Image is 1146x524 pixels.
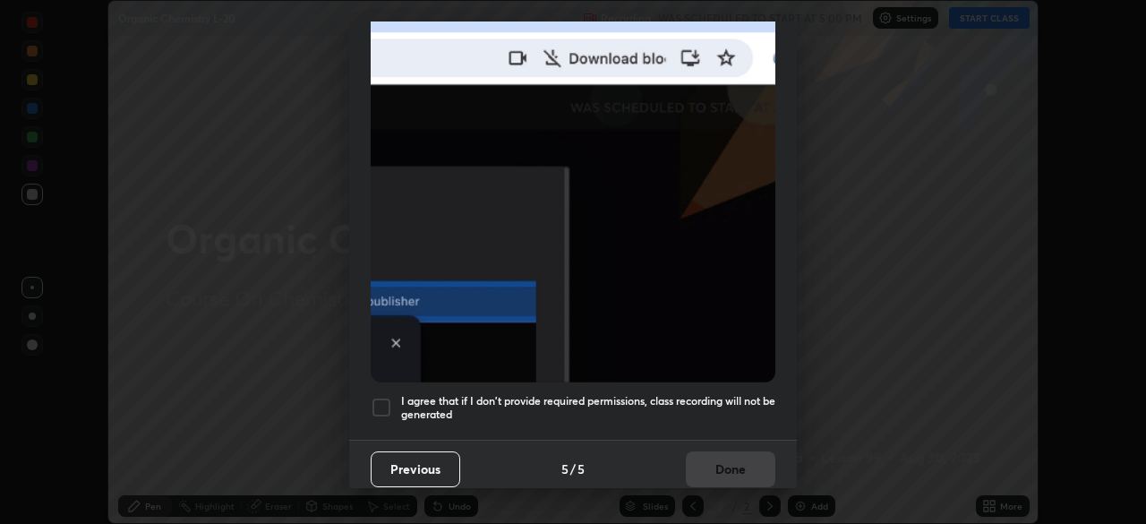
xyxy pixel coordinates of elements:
[570,460,576,478] h4: /
[401,394,775,422] h5: I agree that if I don't provide required permissions, class recording will not be generated
[371,451,460,487] button: Previous
[577,460,585,478] h4: 5
[561,460,569,478] h4: 5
